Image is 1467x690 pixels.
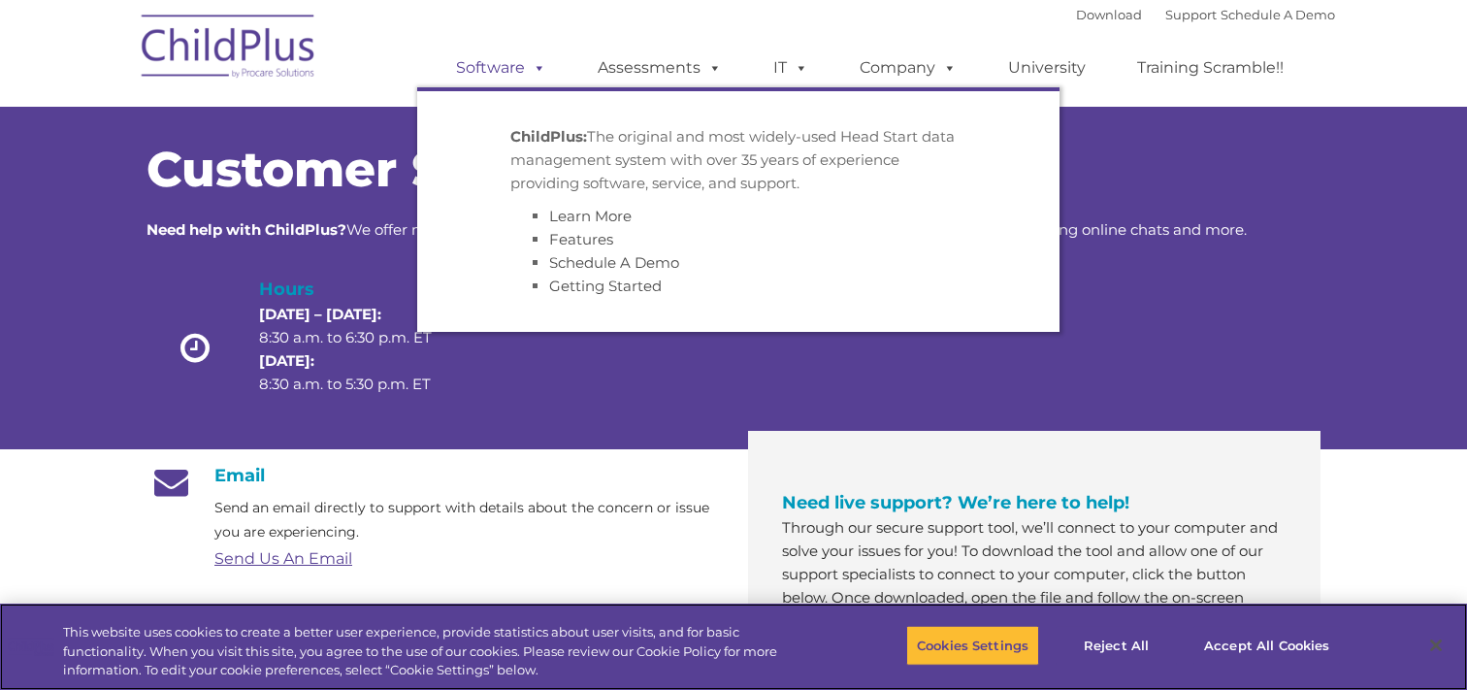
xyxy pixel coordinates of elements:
[549,207,632,225] a: Learn More
[782,492,1129,513] span: Need live support? We’re here to help!
[214,549,352,568] a: Send Us An Email
[1221,7,1335,22] a: Schedule A Demo
[437,49,566,87] a: Software
[1165,7,1217,22] a: Support
[147,220,1247,239] span: We offer many convenient ways to contact our amazing Customer Support representatives, including ...
[1076,7,1142,22] a: Download
[1118,49,1303,87] a: Training Scramble!!
[782,516,1287,633] p: Through our secure support tool, we’ll connect to your computer and solve your issues for you! To...
[259,305,381,323] strong: [DATE] – [DATE]:
[1056,625,1177,666] button: Reject All
[840,49,976,87] a: Company
[1193,625,1340,666] button: Accept All Cookies
[510,127,587,146] strong: ChildPlus:
[259,351,314,370] strong: [DATE]:
[989,49,1105,87] a: University
[147,140,620,199] span: Customer Support
[578,49,741,87] a: Assessments
[510,125,966,195] p: The original and most widely-used Head Start data management system with over 35 years of experie...
[259,276,465,303] h4: Hours
[147,220,346,239] strong: Need help with ChildPlus?
[906,625,1039,666] button: Cookies Settings
[549,277,662,295] a: Getting Started
[1415,624,1457,667] button: Close
[214,496,719,544] p: Send an email directly to support with details about the concern or issue you are experiencing.
[132,1,326,98] img: ChildPlus by Procare Solutions
[63,623,807,680] div: This website uses cookies to create a better user experience, provide statistics about user visit...
[754,49,828,87] a: IT
[147,465,719,486] h4: Email
[259,303,465,396] p: 8:30 a.m. to 6:30 p.m. ET 8:30 a.m. to 5:30 p.m. ET
[549,253,679,272] a: Schedule A Demo
[549,230,613,248] a: Features
[1076,7,1335,22] font: |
